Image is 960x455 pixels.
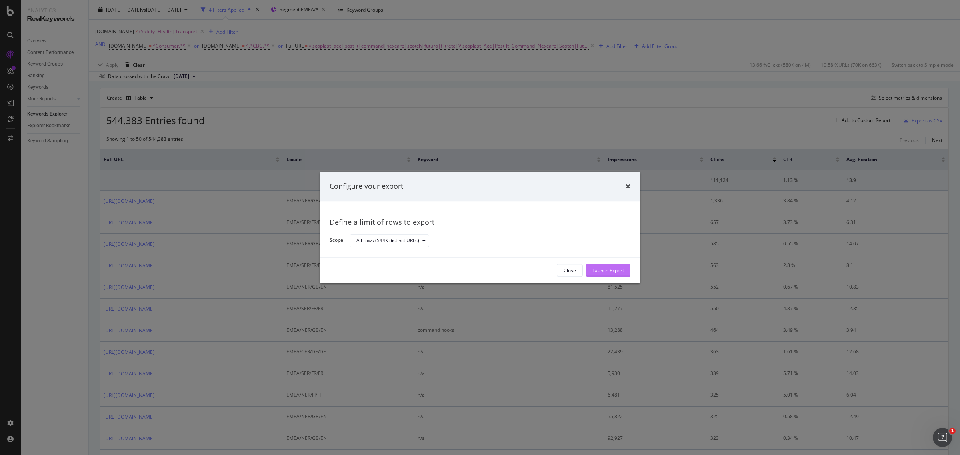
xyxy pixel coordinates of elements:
[320,172,640,283] div: modal
[330,181,403,192] div: Configure your export
[592,267,624,274] div: Launch Export
[586,264,630,277] button: Launch Export
[330,217,630,227] div: Define a limit of rows to export
[626,181,630,192] div: times
[330,237,343,246] label: Scope
[564,267,576,274] div: Close
[949,428,956,434] span: 1
[356,238,419,243] div: All rows (544K distinct URLs)
[557,264,583,277] button: Close
[933,428,952,447] iframe: Intercom live chat
[350,234,429,247] button: All rows (544K distinct URLs)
